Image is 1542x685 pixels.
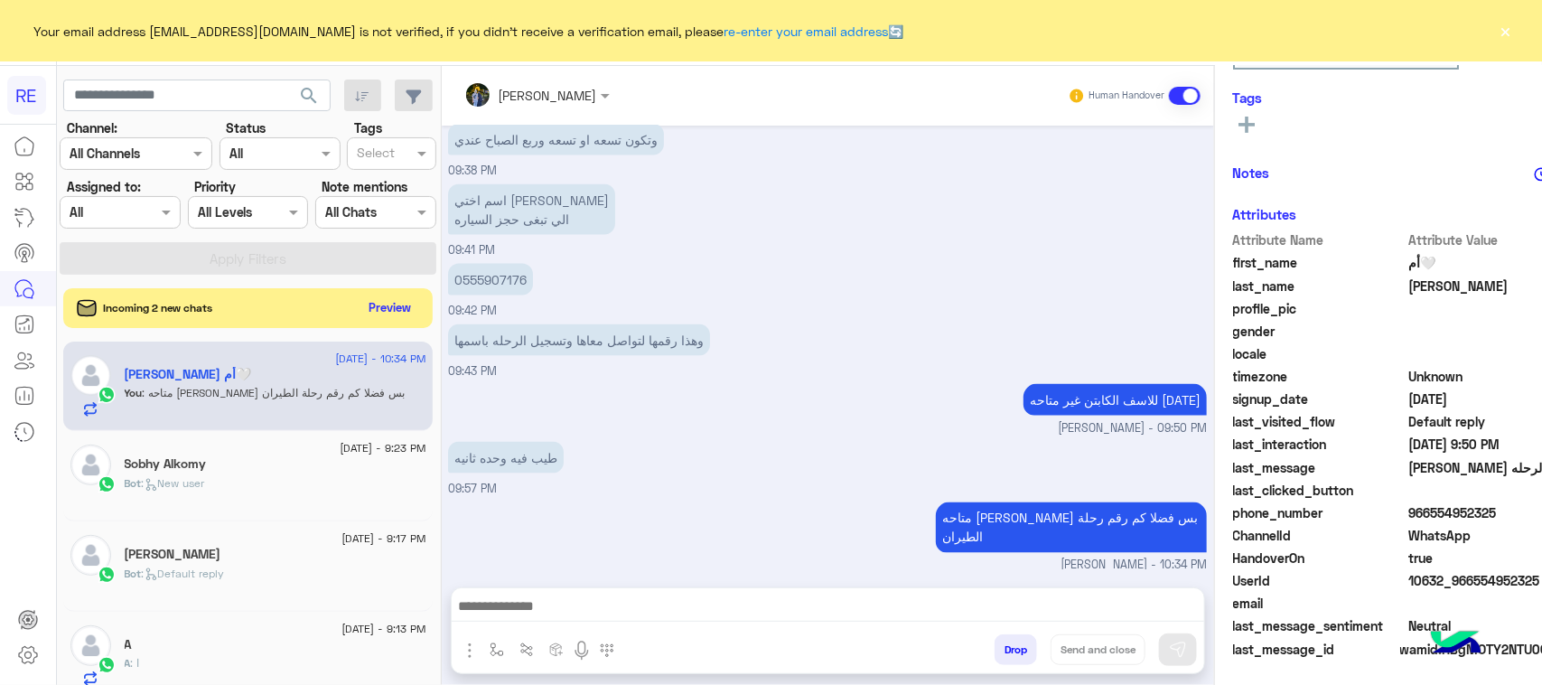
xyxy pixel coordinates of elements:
[1233,344,1406,363] span: locale
[67,177,141,196] label: Assigned to:
[511,634,541,664] button: Trigger scenario
[1233,367,1406,386] span: timezone
[354,118,382,137] label: Tags
[342,621,426,637] span: [DATE] - 9:13 PM
[125,547,221,562] h5: Rawan Alloush
[448,264,533,296] p: 12/8/2025, 9:42 PM
[342,530,426,547] span: [DATE] - 9:17 PM
[7,76,46,115] div: RE
[1233,594,1406,613] span: email
[1233,571,1406,590] span: UserId
[1233,412,1406,431] span: last_visited_flow
[34,22,904,41] span: Your email address [EMAIL_ADDRESS][DOMAIN_NAME] is not verified, if you didn't receive a verifica...
[459,640,481,662] img: send attachment
[490,643,504,657] img: select flow
[125,656,131,670] span: A
[448,243,495,257] span: 09:41 PM
[70,355,111,396] img: defaultAdmin.png
[600,643,614,658] img: make a call
[60,242,436,275] button: Apply Filters
[98,475,116,493] img: WhatsApp
[1051,634,1145,665] button: Send and close
[104,300,213,316] span: Incoming 2 new chats
[448,482,497,495] span: 09:57 PM
[1497,22,1515,40] button: ×
[1233,253,1406,272] span: first_name
[1169,641,1187,659] img: send message
[361,295,419,321] button: Preview
[1023,384,1207,416] p: 12/8/2025, 9:50 PM
[226,118,266,137] label: Status
[1061,558,1207,575] span: [PERSON_NAME] - 10:34 PM
[1089,89,1165,103] small: Human Handover
[448,364,497,378] span: 09:43 PM
[448,164,497,177] span: 09:38 PM
[322,177,407,196] label: Note mentions
[541,634,571,664] button: create order
[131,656,140,670] span: ا
[1233,549,1406,568] span: HandoverOn
[448,184,615,235] p: 12/8/2025, 9:41 PM
[571,640,593,662] img: send voice note
[1233,206,1297,222] h6: Attributes
[1233,389,1406,408] span: signup_date
[1058,420,1207,437] span: [PERSON_NAME] - 09:50 PM
[70,445,111,485] img: defaultAdmin.png
[995,634,1037,665] button: Drop
[142,567,225,580] span: : Default reply
[142,476,205,490] span: : New user
[549,643,564,657] img: create order
[1233,481,1406,500] span: last_clicked_button
[98,386,116,404] img: WhatsApp
[67,118,117,137] label: Channel:
[125,386,143,399] span: You
[1233,640,1397,659] span: last_message_id
[70,625,111,666] img: defaultAdmin.png
[125,637,132,652] h5: A
[143,386,406,399] span: متاحه الكابتنه عبير بس فضلا كم رقم رحلة الطيران
[1233,230,1406,249] span: Attribute Name
[125,476,142,490] span: Bot
[1233,503,1406,522] span: phone_number
[519,643,534,657] img: Trigger scenario
[1233,322,1406,341] span: gender
[341,440,426,456] span: [DATE] - 9:23 PM
[336,351,426,367] span: [DATE] - 10:34 PM
[125,567,142,580] span: Bot
[448,324,710,356] p: 12/8/2025, 9:43 PM
[70,535,111,576] img: defaultAdmin.png
[125,456,207,472] h5: Sobhy Alkomy
[724,23,889,39] a: re-enter your email address
[298,85,320,107] span: search
[481,634,511,664] button: select flow
[448,442,564,474] p: 12/8/2025, 9:57 PM
[125,367,252,382] h5: 🤍أم محمد 🤍
[448,124,664,155] p: 12/8/2025, 9:38 PM
[287,80,332,118] button: search
[354,143,395,166] div: Select
[1233,616,1406,635] span: last_message_sentiment
[936,502,1207,553] p: 12/8/2025, 10:34 PM
[98,566,116,584] img: WhatsApp
[98,656,116,674] img: WhatsApp
[1233,526,1406,545] span: ChannelId
[194,177,236,196] label: Priority
[1233,458,1406,477] span: last_message
[1233,299,1406,318] span: profile_pic
[1233,164,1270,181] h6: Notes
[1233,435,1406,454] span: last_interaction
[448,304,497,317] span: 09:42 PM
[1425,613,1488,676] img: hulul-logo.png
[1233,277,1406,296] span: last_name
